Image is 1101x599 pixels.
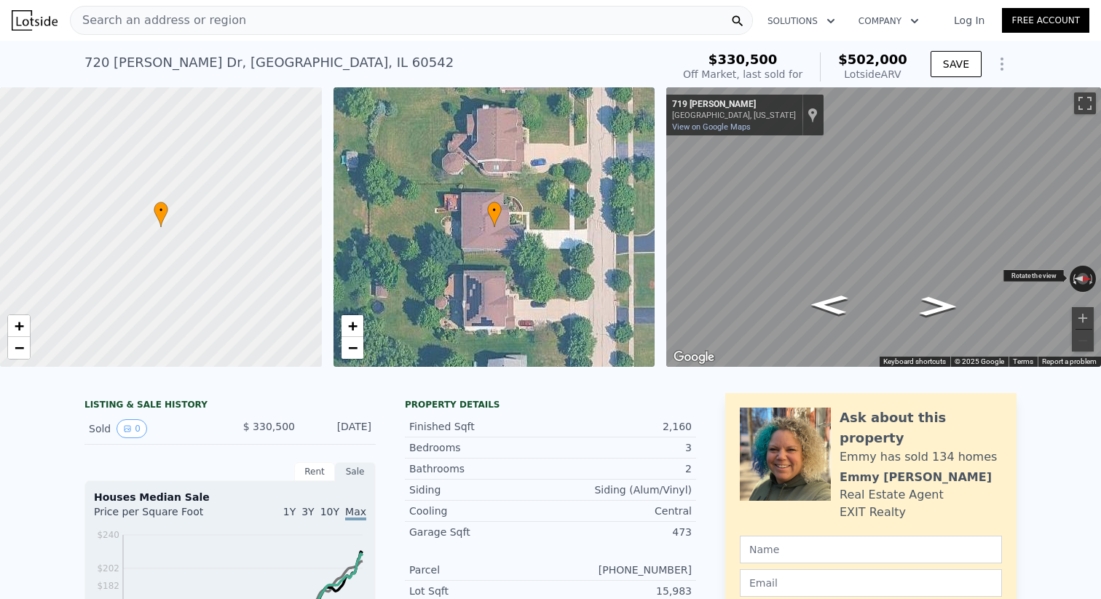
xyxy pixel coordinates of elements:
a: Report a problem [1042,357,1097,365]
path: Go South, Jorstad [794,290,864,319]
div: Sold [89,419,218,438]
tspan: $182 [97,581,119,591]
span: − [347,338,357,357]
div: 2 [550,461,692,476]
div: LISTING & SALE HISTORY [84,399,376,413]
div: Rotate the view [1003,269,1065,282]
div: 719 [PERSON_NAME] [672,99,796,111]
div: Parcel [409,563,550,577]
span: • [487,204,502,217]
a: Zoom in [342,315,363,337]
div: Property details [405,399,696,410]
a: Terms [1013,357,1033,365]
img: Lotside [12,10,58,31]
div: Garage Sqft [409,525,550,539]
div: Sale [335,462,376,481]
div: Cooling [409,504,550,518]
div: Ask about this property [840,408,1002,448]
div: Siding (Alum/Vinyl) [550,483,692,497]
button: Company [847,8,931,34]
div: Bedrooms [409,440,550,455]
div: Rent [294,462,335,481]
span: • [154,204,168,217]
a: Zoom out [342,337,363,359]
input: Name [740,536,1002,563]
span: 10Y [320,506,339,517]
button: Rotate counterclockwise [1070,266,1078,292]
a: View on Google Maps [672,122,751,132]
button: Show Options [987,49,1017,79]
span: + [15,317,24,335]
a: Zoom out [8,337,30,359]
div: Price per Square Foot [94,504,230,528]
div: Lotside ARV [838,67,907,82]
div: EXIT Realty [840,504,906,521]
div: Lot Sqft [409,584,550,598]
div: Bathrooms [409,461,550,476]
span: − [15,338,24,357]
div: 15,983 [550,584,692,598]
a: Log In [936,13,1002,28]
div: Finished Sqft [409,419,550,434]
div: Siding [409,483,550,497]
div: 720 [PERSON_NAME] Dr , [GEOGRAPHIC_DATA] , IL 60542 [84,52,454,73]
span: 1Y [283,506,296,517]
div: [GEOGRAPHIC_DATA], [US_STATE] [672,111,796,120]
div: Map [666,87,1101,367]
div: • [487,202,502,227]
tspan: $240 [97,530,119,540]
div: Emmy has sold 134 homes [840,448,997,466]
button: Keyboard shortcuts [883,357,946,367]
div: Street View [666,87,1101,367]
button: Rotate clockwise [1089,266,1097,292]
div: Houses Median Sale [94,490,366,504]
div: Emmy [PERSON_NAME] [840,469,992,486]
a: Show location on map [808,107,818,123]
button: Solutions [756,8,847,34]
div: Central [550,504,692,518]
path: Go North, Jorstad [904,292,973,320]
div: [DATE] [307,419,371,438]
div: Off Market, last sold for [683,67,802,82]
div: 3 [550,440,692,455]
span: © 2025 Google [955,357,1004,365]
a: Open this area in Google Maps (opens a new window) [670,348,718,367]
img: Google [670,348,718,367]
tspan: $202 [97,563,119,574]
div: 2,160 [550,419,692,434]
span: $330,500 [709,52,778,67]
div: 473 [550,525,692,539]
button: Zoom out [1072,330,1094,352]
span: $502,000 [838,52,907,67]
a: Free Account [1002,8,1089,33]
span: $ 330,500 [243,421,295,432]
span: Max [345,506,366,520]
span: Search an address or region [71,12,246,29]
button: Toggle fullscreen view [1074,92,1096,114]
span: 3Y [301,506,314,517]
button: Reset the view [1070,273,1097,285]
button: View historical data [117,419,147,438]
button: Zoom in [1072,307,1094,329]
a: Zoom in [8,315,30,337]
button: SAVE [931,51,982,77]
div: [PHONE_NUMBER] [550,563,692,577]
input: Email [740,569,1002,597]
span: + [347,317,357,335]
div: • [154,202,168,227]
div: Real Estate Agent [840,486,944,504]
